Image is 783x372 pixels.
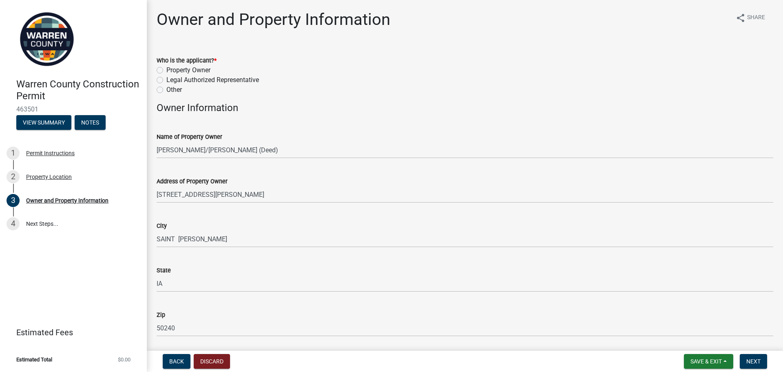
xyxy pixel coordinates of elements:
[7,194,20,207] div: 3
[746,358,761,365] span: Next
[166,75,259,85] label: Legal Authorized Representative
[729,10,772,26] button: shareShare
[16,357,52,362] span: Estimated Total
[166,65,210,75] label: Property Owner
[7,217,20,230] div: 4
[157,102,773,114] h4: Owner Information
[157,223,167,229] label: City
[26,150,75,156] div: Permit Instructions
[16,78,140,102] h4: Warren County Construction Permit
[26,198,108,203] div: Owner and Property Information
[16,115,71,130] button: View Summary
[7,324,134,341] a: Estimated Fees
[16,9,77,70] img: Warren County, Iowa
[75,120,106,126] wm-modal-confirm: Notes
[163,354,190,369] button: Back
[169,358,184,365] span: Back
[166,85,182,95] label: Other
[16,120,71,126] wm-modal-confirm: Summary
[736,13,745,23] i: share
[75,115,106,130] button: Notes
[157,134,222,140] label: Name of Property Owner
[747,13,765,23] span: Share
[684,354,733,369] button: Save & Exit
[16,105,130,113] span: 463501
[690,358,722,365] span: Save & Exit
[118,357,130,362] span: $0.00
[157,312,165,318] label: Zip
[7,147,20,160] div: 1
[157,179,228,185] label: Address of Property Owner
[7,170,20,183] div: 2
[26,174,72,180] div: Property Location
[157,58,217,64] label: Who is the applicant?
[194,354,230,369] button: Discard
[157,10,390,29] h1: Owner and Property Information
[157,268,171,274] label: State
[740,354,767,369] button: Next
